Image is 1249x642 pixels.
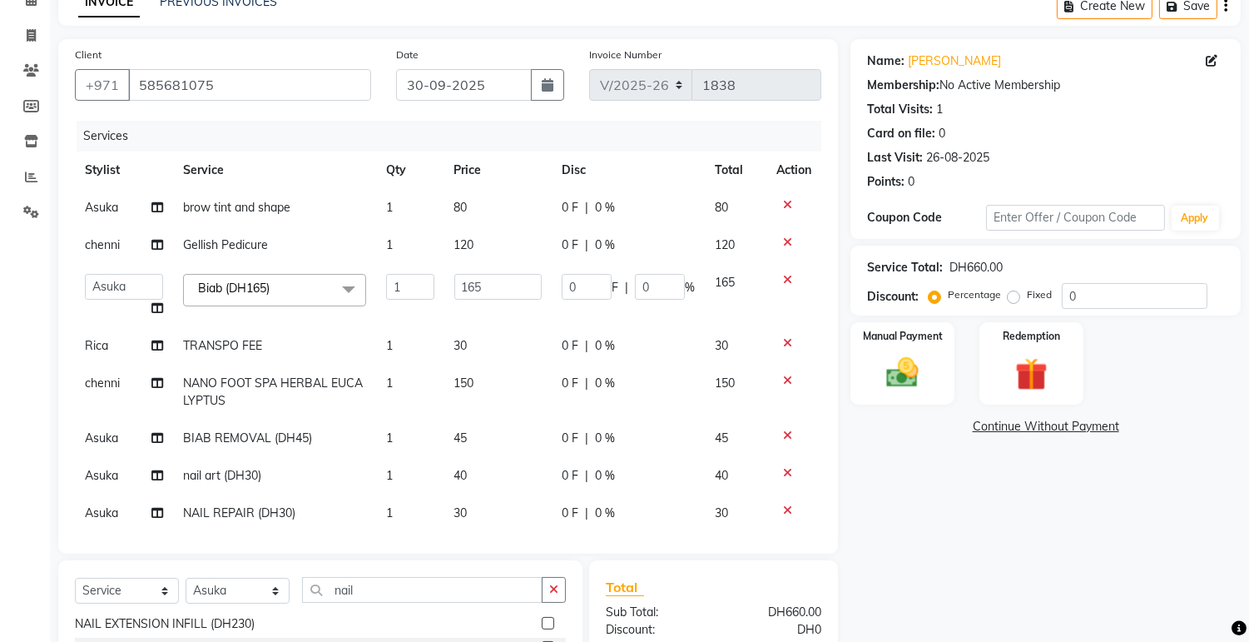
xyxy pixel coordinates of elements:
[715,430,728,445] span: 45
[863,329,943,344] label: Manual Payment
[939,125,945,142] div: 0
[183,237,268,252] span: Gellish Pedicure
[75,69,130,101] button: +971
[183,430,312,445] span: BIAB REMOVAL (DH45)
[1005,354,1058,395] img: _gift.svg
[867,173,905,191] div: Points:
[396,47,419,62] label: Date
[585,430,588,447] span: |
[128,69,371,101] input: Search by Name/Mobile/Email/Code
[386,338,393,353] span: 1
[85,505,118,520] span: Asuka
[75,152,173,189] th: Stylist
[77,121,834,152] div: Services
[85,200,118,215] span: Asuka
[173,152,376,189] th: Service
[715,237,735,252] span: 120
[454,376,474,391] span: 150
[715,376,735,391] span: 150
[595,199,615,216] span: 0 %
[589,47,662,62] label: Invoice Number
[714,621,835,639] div: DH0
[562,467,578,485] span: 0 F
[386,200,393,215] span: 1
[562,236,578,254] span: 0 F
[867,209,986,226] div: Coupon Code
[183,200,290,215] span: brow tint and shape
[705,152,766,189] th: Total
[444,152,552,189] th: Price
[562,375,578,392] span: 0 F
[562,199,578,216] span: 0 F
[585,337,588,355] span: |
[386,237,393,252] span: 1
[715,200,728,215] span: 80
[715,468,728,483] span: 40
[585,236,588,254] span: |
[595,505,615,522] span: 0 %
[867,259,943,276] div: Service Total:
[593,604,714,621] div: Sub Total:
[936,101,943,118] div: 1
[1003,329,1060,344] label: Redemption
[85,376,120,391] span: chenni
[876,354,929,391] img: _cash.svg
[270,281,277,296] a: x
[183,505,295,520] span: NAIL REPAIR (DH30)
[714,604,835,621] div: DH660.00
[766,152,821,189] th: Action
[454,505,468,520] span: 30
[908,173,914,191] div: 0
[867,101,933,118] div: Total Visits:
[386,468,393,483] span: 1
[625,279,628,296] span: |
[183,338,262,353] span: TRANSPO FEE
[198,281,270,296] span: Biab (DH165)
[562,430,578,447] span: 0 F
[867,288,919,306] div: Discount:
[585,375,588,392] span: |
[593,621,714,639] div: Discount:
[867,52,905,70] div: Name:
[715,275,735,290] span: 165
[454,430,468,445] span: 45
[562,505,578,522] span: 0 F
[585,467,588,485] span: |
[595,337,615,355] span: 0 %
[376,152,444,189] th: Qty
[386,505,393,520] span: 1
[454,338,468,353] span: 30
[715,338,728,353] span: 30
[454,237,474,252] span: 120
[585,199,588,216] span: |
[986,205,1164,231] input: Enter Offer / Coupon Code
[75,615,255,633] div: NAIL EXTENSION INFILL (DH230)
[552,152,705,189] th: Disc
[612,279,618,296] span: F
[715,505,728,520] span: 30
[454,200,468,215] span: 80
[854,418,1237,435] a: Continue Without Payment
[606,579,644,596] span: Total
[948,287,1001,302] label: Percentage
[454,468,468,483] span: 40
[867,77,939,94] div: Membership:
[183,376,363,408] span: NANO FOOT SPA HERBAL EUCALYPTUS
[183,468,261,483] span: nail art (DH30)
[85,430,118,445] span: Asuka
[386,430,393,445] span: 1
[949,259,1003,276] div: DH660.00
[302,577,543,603] input: Search or Scan
[595,430,615,447] span: 0 %
[926,149,989,167] div: 26-08-2025
[867,77,1224,94] div: No Active Membership
[585,505,588,522] span: |
[1027,287,1052,302] label: Fixed
[386,376,393,391] span: 1
[85,237,120,252] span: chenni
[595,467,615,485] span: 0 %
[867,125,935,142] div: Card on file:
[562,337,578,355] span: 0 F
[867,149,923,167] div: Last Visit:
[685,279,695,296] span: %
